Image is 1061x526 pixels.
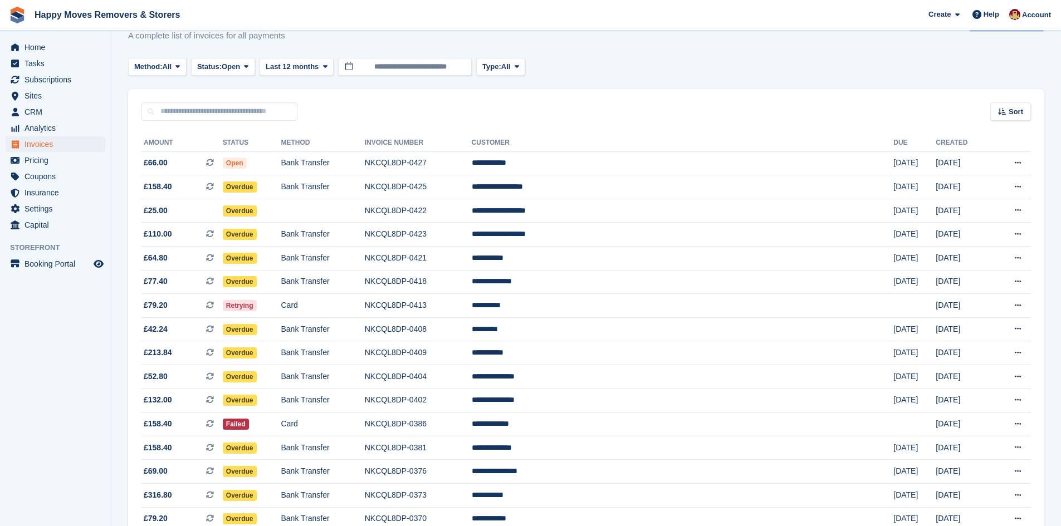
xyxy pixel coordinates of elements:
[1009,9,1020,20] img: Steven Fry
[1009,106,1023,117] span: Sort
[25,40,91,55] span: Home
[893,270,936,294] td: [DATE]
[936,436,990,460] td: [DATE]
[223,253,257,264] span: Overdue
[191,58,255,76] button: Status: Open
[10,242,111,253] span: Storefront
[281,460,364,484] td: Bank Transfer
[281,412,364,436] td: Card
[893,484,936,508] td: [DATE]
[472,134,894,152] th: Customer
[476,58,525,76] button: Type: All
[482,61,501,72] span: Type:
[893,175,936,199] td: [DATE]
[223,395,257,406] span: Overdue
[893,436,936,460] td: [DATE]
[260,58,334,76] button: Last 12 months
[223,347,257,358] span: Overdue
[6,185,105,200] a: menu
[281,175,364,199] td: Bank Transfer
[365,341,472,365] td: NKCQL8DP-0409
[144,465,168,477] span: £69.00
[6,256,105,272] a: menu
[223,490,257,501] span: Overdue
[365,199,472,223] td: NKCQL8DP-0422
[365,247,472,271] td: NKCQL8DP-0421
[365,460,472,484] td: NKCQL8DP-0376
[936,317,990,341] td: [DATE]
[6,88,105,104] a: menu
[223,419,249,430] span: Failed
[144,252,168,264] span: £64.80
[144,394,172,406] span: £132.00
[281,436,364,460] td: Bank Transfer
[223,205,257,217] span: Overdue
[197,61,222,72] span: Status:
[893,365,936,389] td: [DATE]
[6,72,105,87] a: menu
[25,201,91,217] span: Settings
[144,489,172,501] span: £316.80
[6,40,105,55] a: menu
[6,153,105,168] a: menu
[134,61,163,72] span: Method:
[222,61,240,72] span: Open
[25,217,91,233] span: Capital
[893,460,936,484] td: [DATE]
[223,371,257,382] span: Overdue
[6,201,105,217] a: menu
[365,294,472,318] td: NKCQL8DP-0413
[144,228,172,240] span: £110.00
[936,223,990,247] td: [DATE]
[163,61,172,72] span: All
[893,247,936,271] td: [DATE]
[936,484,990,508] td: [DATE]
[281,134,364,152] th: Method
[25,153,91,168] span: Pricing
[25,104,91,120] span: CRM
[144,205,168,217] span: £25.00
[365,389,472,412] td: NKCQL8DP-0402
[144,181,172,193] span: £158.40
[144,276,168,287] span: £77.40
[6,56,105,71] a: menu
[936,294,990,318] td: [DATE]
[223,229,257,240] span: Overdue
[6,104,105,120] a: menu
[144,299,168,311] span: £79.20
[9,7,26,23] img: stora-icon-8386f47178a22dfd0bd8f6a31ec36ba5ce8667c1dd55bd0f319d3a0aa187defe.svg
[6,120,105,136] a: menu
[281,317,364,341] td: Bank Transfer
[936,247,990,271] td: [DATE]
[281,294,364,318] td: Card
[25,136,91,152] span: Invoices
[936,199,990,223] td: [DATE]
[223,276,257,287] span: Overdue
[144,418,172,430] span: £158.40
[6,217,105,233] a: menu
[893,199,936,223] td: [DATE]
[144,442,172,454] span: £158.40
[365,365,472,389] td: NKCQL8DP-0404
[365,484,472,508] td: NKCQL8DP-0373
[25,88,91,104] span: Sites
[893,341,936,365] td: [DATE]
[128,58,187,76] button: Method: All
[281,223,364,247] td: Bank Transfer
[936,412,990,436] td: [DATE]
[281,270,364,294] td: Bank Transfer
[281,484,364,508] td: Bank Transfer
[893,151,936,175] td: [DATE]
[223,466,257,477] span: Overdue
[281,341,364,365] td: Bank Transfer
[223,324,257,335] span: Overdue
[365,134,472,152] th: Invoice Number
[281,365,364,389] td: Bank Transfer
[25,56,91,71] span: Tasks
[365,317,472,341] td: NKCQL8DP-0408
[984,9,999,20] span: Help
[128,30,285,42] p: A complete list of invoices for all payments
[30,6,184,24] a: Happy Moves Removers & Storers
[144,371,168,382] span: £52.80
[223,181,257,193] span: Overdue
